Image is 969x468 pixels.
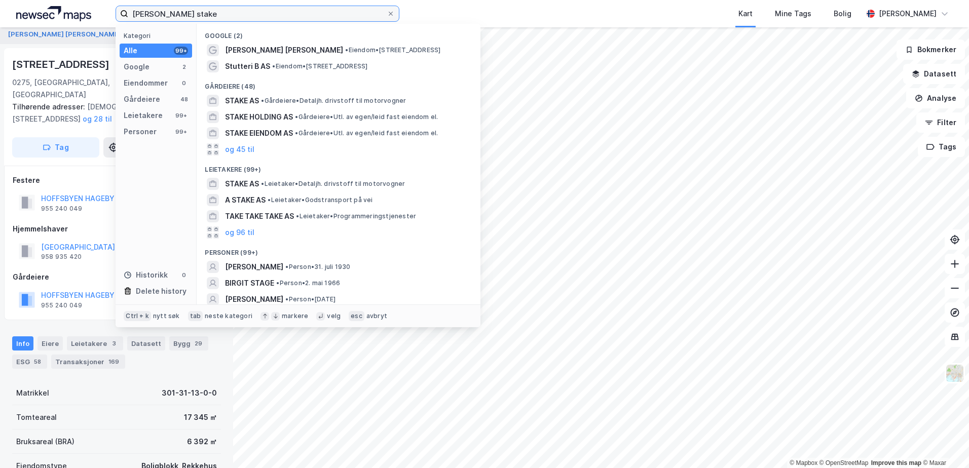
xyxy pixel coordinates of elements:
span: Leietaker • Detaljh. drivstoff til motorvogner [261,180,405,188]
span: • [345,46,348,54]
span: Gårdeiere • Detaljh. drivstoff til motorvogner [261,97,406,105]
span: Eiendom • [STREET_ADDRESS] [272,62,367,70]
span: • [295,113,298,121]
div: 99+ [174,111,188,120]
div: 99+ [174,47,188,55]
div: 17 345 ㎡ [184,411,217,423]
span: Gårdeiere • Utl. av egen/leid fast eiendom el. [295,113,438,121]
div: Eiendommer [124,77,168,89]
div: 958 935 420 [41,253,82,261]
div: Festere [13,174,220,186]
div: 955 240 049 [41,205,82,213]
div: Google [124,61,150,73]
div: 955 240 049 [41,301,82,309]
div: Personer (99+) [197,241,480,259]
div: Kart [738,8,753,20]
div: Hjemmelshaver [13,223,220,235]
div: ESG [12,355,47,369]
span: STAKE EIENDOM AS [225,127,293,139]
div: Matrikkel [16,387,49,399]
div: neste kategori [205,312,252,320]
div: Gårdeiere [124,93,160,105]
span: [PERSON_NAME] [225,261,283,273]
div: 0 [180,271,188,279]
div: Leietakere [124,109,163,122]
div: 0275, [GEOGRAPHIC_DATA], [GEOGRAPHIC_DATA] [12,76,144,101]
div: 58 [32,357,43,367]
span: STAKE AS [225,95,259,107]
span: • [295,129,298,137]
img: logo.a4113a55bc3d86da70a041830d287a7e.svg [16,6,91,21]
div: Info [12,336,33,350]
button: Tags [918,137,965,157]
div: Historikk [124,269,168,281]
span: • [285,295,288,303]
div: Bolig [834,8,851,20]
a: Mapbox [790,459,817,466]
div: Google (2) [197,24,480,42]
div: 2 [180,63,188,71]
div: 48 [180,95,188,103]
div: Alle [124,45,137,57]
div: Datasett [127,336,165,350]
div: esc [349,311,364,321]
div: 6 392 ㎡ [187,436,217,448]
div: Delete history [136,285,187,297]
span: BIRGIT STAGE [225,277,274,289]
div: Leietakere (99+) [197,158,480,176]
div: Tomteareal [16,411,57,423]
div: 3 [109,338,119,348]
div: markere [282,312,308,320]
span: [PERSON_NAME] [225,293,283,305]
span: Tilhørende adresser: [12,102,87,111]
button: Datasett [903,64,965,84]
div: Gårdeiere [13,271,220,283]
span: Leietaker • Godstransport på vei [268,196,372,204]
span: Gårdeiere • Utl. av egen/leid fast eiendom el. [295,129,438,137]
div: Transaksjoner [51,355,125,369]
span: • [261,97,264,104]
span: • [276,279,279,287]
span: Person • 2. mai 1966 [276,279,340,287]
div: Ctrl + k [124,311,151,321]
button: og 96 til [225,226,254,239]
div: Leietakere [67,336,123,350]
div: nytt søk [153,312,180,320]
div: Eiere [38,336,63,350]
span: Eiendom • [STREET_ADDRESS] [345,46,440,54]
span: Person • 31. juli 1930 [285,263,350,271]
button: [PERSON_NAME] [PERSON_NAME] L [8,29,128,40]
div: 0 [180,79,188,87]
iframe: Chat Widget [918,419,969,468]
span: Stutteri B AS [225,60,270,72]
div: Mine Tags [775,8,811,20]
span: • [296,212,299,220]
div: velg [327,312,341,320]
span: • [272,62,275,70]
div: 301-31-13-0-0 [162,387,217,399]
div: Kontrollprogram for chat [918,419,969,468]
div: [DEMOGRAPHIC_DATA][STREET_ADDRESS] [12,101,213,125]
span: [PERSON_NAME] [PERSON_NAME] [225,44,343,56]
span: TAKE TAKE TAKE AS [225,210,294,222]
div: [PERSON_NAME] [879,8,937,20]
div: Personer [124,126,157,138]
div: 29 [193,338,204,348]
div: [STREET_ADDRESS] [12,56,111,72]
span: • [268,196,271,204]
div: Bygg [169,336,208,350]
div: Gårdeiere (48) [197,74,480,93]
button: Analyse [906,88,965,108]
div: 169 [106,357,121,367]
div: avbryt [366,312,387,320]
span: A STAKE AS [225,194,266,206]
div: tab [188,311,203,321]
img: Z [945,364,964,383]
span: • [261,180,264,187]
div: Bruksareal (BRA) [16,436,74,448]
button: Tag [12,137,99,158]
button: og 45 til [225,143,254,155]
button: Bokmerker [897,40,965,60]
span: STAKE AS [225,178,259,190]
a: Improve this map [871,459,921,466]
